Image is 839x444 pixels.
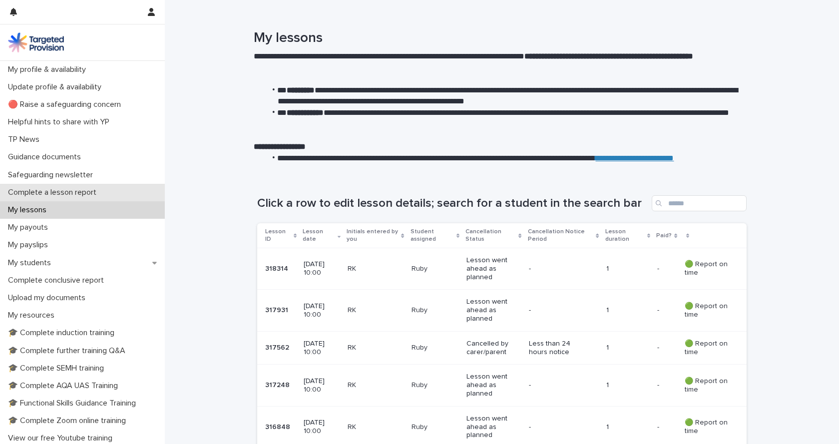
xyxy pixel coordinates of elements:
[4,152,89,162] p: Guidance documents
[257,248,747,290] tr: 318314318314 [DATE] 10:00RKRubyLesson went ahead as planned-1-- 🟢 Report on time
[265,226,291,245] p: Lesson ID
[348,344,403,352] p: RK
[257,290,747,331] tr: 317931317931 [DATE] 10:00RKRubyLesson went ahead as planned-1-- 🟢 Report on time
[685,302,731,319] p: 🟢 Report on time
[303,226,335,245] p: Lesson date
[685,260,731,277] p: 🟢 Report on time
[412,423,458,432] p: Ruby
[4,135,47,144] p: TP News
[265,379,292,390] p: 317248
[257,331,747,365] tr: 317562317562 [DATE] 10:00RKRubyCancelled by carer/parentLess than 24 hours notice1-- 🟢 Report on ...
[304,377,340,394] p: [DATE] 10:00
[4,65,94,74] p: My profile & availability
[412,381,458,390] p: Ruby
[657,379,661,390] p: -
[529,423,584,432] p: -
[254,30,743,47] h1: My lessons
[348,381,403,390] p: RK
[304,302,340,319] p: [DATE] 10:00
[348,423,403,432] p: RK
[4,346,133,356] p: 🎓 Complete further training Q&A
[657,263,661,273] p: -
[466,256,521,281] p: Lesson went ahead as planned
[529,340,584,357] p: Less than 24 hours notice
[605,226,645,245] p: Lesson duration
[652,195,747,211] input: Search
[347,226,399,245] p: Initials entered by you
[529,306,584,315] p: -
[4,117,117,127] p: Helpful hints to share with YP
[606,306,650,315] p: 1
[265,342,291,352] p: 317562
[304,419,340,436] p: [DATE] 10:00
[466,415,521,440] p: Lesson went ahead as planned
[4,258,59,268] p: My students
[657,304,661,315] p: -
[466,373,521,398] p: Lesson went ahead as planned
[528,226,594,245] p: Cancellation Notice Period
[412,306,458,315] p: Ruby
[606,381,650,390] p: 1
[685,377,731,394] p: 🟢 Report on time
[529,265,584,273] p: -
[265,304,290,315] p: 317931
[4,311,62,320] p: My resources
[4,434,120,443] p: View our free Youtube training
[606,265,650,273] p: 1
[466,340,521,357] p: Cancelled by carer/parent
[4,399,144,408] p: 🎓 Functional Skills Guidance Training
[685,340,731,357] p: 🟢 Report on time
[606,344,650,352] p: 1
[4,188,104,197] p: Complete a lesson report
[4,205,54,215] p: My lessons
[4,170,101,180] p: Safeguarding newsletter
[4,416,134,426] p: 🎓 Complete Zoom online training
[257,196,648,211] h1: Click a row to edit lesson details; search for a student in the search bar
[4,328,122,338] p: 🎓 Complete induction training
[4,223,56,232] p: My payouts
[4,100,129,109] p: 🔴 Raise a safeguarding concern
[4,293,93,303] p: Upload my documents
[348,306,403,315] p: RK
[412,344,458,352] p: Ruby
[656,230,672,241] p: Paid?
[657,421,661,432] p: -
[8,32,64,52] img: M5nRWzHhSzIhMunXDL62
[304,260,340,277] p: [DATE] 10:00
[657,342,661,352] p: -
[4,240,56,250] p: My payslips
[685,419,731,436] p: 🟢 Report on time
[412,265,458,273] p: Ruby
[304,340,340,357] p: [DATE] 10:00
[4,82,109,92] p: Update profile & availability
[465,226,516,245] p: Cancellation Status
[4,381,126,391] p: 🎓 Complete AQA UAS Training
[606,423,650,432] p: 1
[529,381,584,390] p: -
[265,263,290,273] p: 318314
[4,364,112,373] p: 🎓 Complete SEMH training
[265,421,292,432] p: 316848
[348,265,403,273] p: RK
[4,276,112,285] p: Complete conclusive report
[466,298,521,323] p: Lesson went ahead as planned
[411,226,454,245] p: Student assigned
[257,365,747,406] tr: 317248317248 [DATE] 10:00RKRubyLesson went ahead as planned-1-- 🟢 Report on time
